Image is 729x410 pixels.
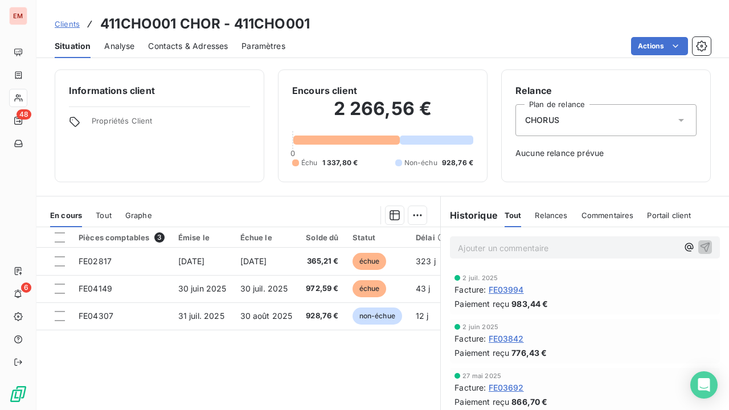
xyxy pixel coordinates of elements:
span: Facture : [454,333,486,345]
h6: Encours client [292,84,357,97]
h6: Relance [515,84,697,97]
span: 31 juil. 2025 [178,311,224,321]
span: Non-échu [404,158,437,168]
span: échue [353,253,387,270]
span: 972,59 € [306,283,338,294]
span: 866,70 € [511,396,547,408]
img: Logo LeanPay [9,385,27,403]
span: Paiement reçu [454,347,509,359]
div: Statut [353,233,402,242]
span: Relances [535,211,567,220]
span: 2 juin 2025 [462,323,498,330]
h3: 411CHO001 CHOR - 411CHO001 [100,14,310,34]
span: 48 [17,109,31,120]
span: 3 [154,232,165,243]
span: 983,44 € [511,298,548,310]
div: Émise le [178,233,227,242]
button: Actions [631,37,688,55]
span: Paiement reçu [454,396,509,408]
span: [DATE] [178,256,205,266]
h6: Historique [441,208,498,222]
div: Pièces comptables [79,232,165,243]
span: FE04307 [79,311,113,321]
span: Tout [96,211,112,220]
span: En cours [50,211,82,220]
span: Paramètres [241,40,285,52]
span: Tout [505,211,522,220]
span: Échu [301,158,318,168]
a: 48 [9,112,27,130]
span: Commentaires [581,211,634,220]
h6: Informations client [69,84,250,97]
span: 0 [290,149,295,158]
span: échue [353,280,387,297]
span: 1 337,80 € [322,158,358,168]
span: FE03842 [489,333,524,345]
span: Facture : [454,284,486,296]
span: 2 juil. 2025 [462,274,498,281]
span: 365,21 € [306,256,338,267]
span: Propriétés Client [92,116,250,132]
span: Portail client [647,211,691,220]
span: 12 j [416,311,429,321]
span: FE02817 [79,256,112,266]
span: 43 j [416,284,431,293]
span: 6 [21,282,31,293]
div: Open Intercom Messenger [690,371,718,399]
a: Clients [55,18,80,30]
span: non-échue [353,307,402,325]
div: EM [9,7,27,25]
span: 928,76 € [306,310,338,322]
span: Situation [55,40,91,52]
span: 30 juin 2025 [178,284,227,293]
span: Contacts & Adresses [148,40,228,52]
span: Graphe [125,211,152,220]
span: CHORUS [525,114,559,126]
span: 27 mai 2025 [462,372,501,379]
span: FE04149 [79,284,112,293]
div: Solde dû [306,233,338,242]
span: 30 août 2025 [240,311,293,321]
span: Facture : [454,382,486,393]
span: FE03994 [489,284,524,296]
span: 928,76 € [442,158,473,168]
span: [DATE] [240,256,267,266]
div: Délai [416,233,447,242]
span: 30 juil. 2025 [240,284,288,293]
span: Aucune relance prévue [515,147,697,159]
span: Clients [55,19,80,28]
span: 323 j [416,256,436,266]
h2: 2 266,56 € [292,97,473,132]
span: Analyse [104,40,134,52]
span: 776,43 € [511,347,547,359]
span: FE03692 [489,382,524,393]
span: Paiement reçu [454,298,509,310]
div: Échue le [240,233,293,242]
